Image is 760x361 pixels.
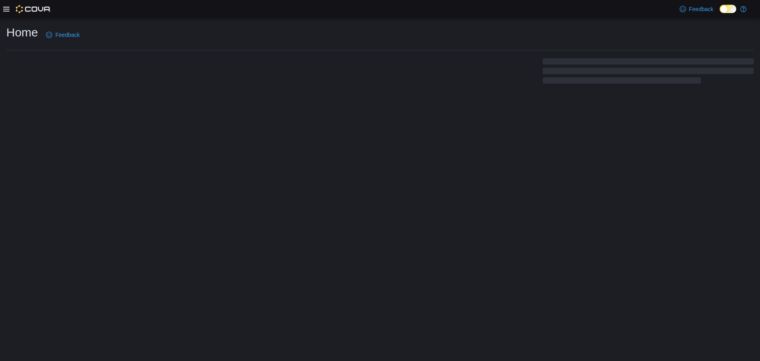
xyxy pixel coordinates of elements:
span: Feedback [55,31,80,39]
a: Feedback [676,1,716,17]
a: Feedback [43,27,83,43]
span: Loading [543,60,754,85]
h1: Home [6,25,38,40]
span: Feedback [689,5,713,13]
input: Dark Mode [720,5,736,13]
img: Cova [16,5,51,13]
